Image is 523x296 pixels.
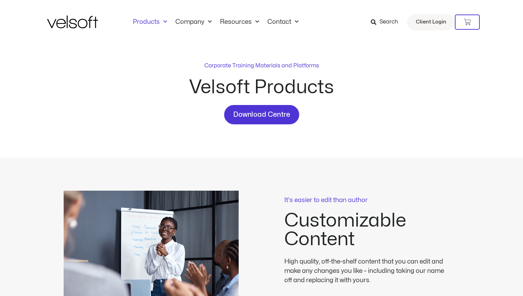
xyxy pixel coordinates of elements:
[129,18,171,26] a: ProductsMenu Toggle
[416,18,446,27] span: Client Login
[224,105,299,124] a: Download Centre
[129,18,303,26] nav: Menu
[47,16,98,28] img: Velsoft Training Materials
[216,18,263,26] a: ResourcesMenu Toggle
[137,78,386,97] h2: Velsoft Products
[284,257,450,285] div: High quality, off-the-shelf content that you can edit and make any changes you like – including t...
[407,14,455,30] a: Client Login
[284,211,459,249] h2: Customizable Content
[204,61,319,70] p: Corporate Training Materials and Platforms
[379,18,398,27] span: Search
[171,18,216,26] a: CompanyMenu Toggle
[371,16,403,28] a: Search
[233,109,290,120] span: Download Centre
[284,197,459,203] p: It's easier to edit than author
[263,18,303,26] a: ContactMenu Toggle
